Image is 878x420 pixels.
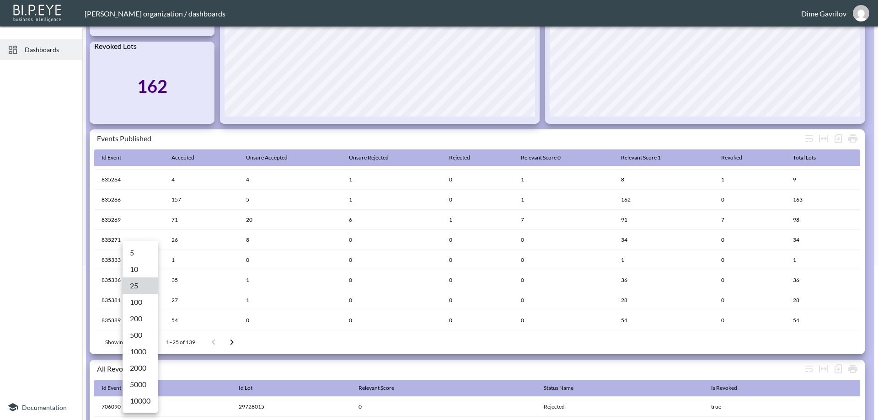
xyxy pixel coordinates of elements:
li: 2000 [123,360,158,376]
li: 10 [123,261,158,277]
li: 500 [123,327,158,343]
li: 25 [123,277,158,294]
li: 100 [123,294,158,310]
li: 200 [123,310,158,327]
li: 5 [123,245,158,261]
li: 1000 [123,343,158,360]
li: 5000 [123,376,158,393]
li: 10000 [123,393,158,409]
